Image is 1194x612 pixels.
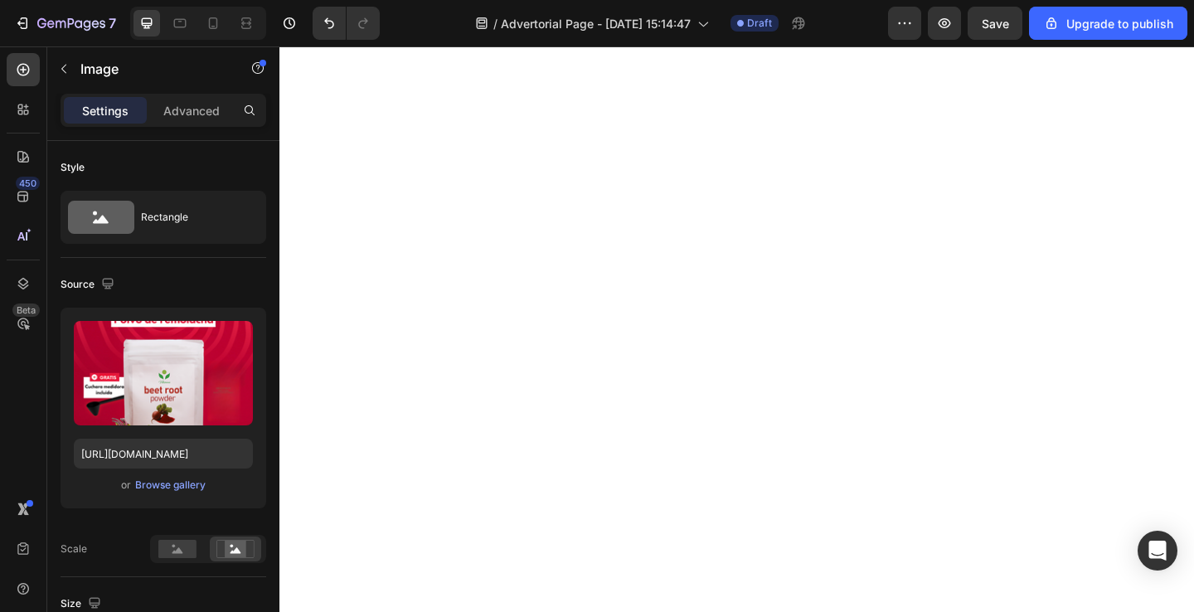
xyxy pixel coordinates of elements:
div: Upgrade to publish [1043,15,1173,32]
div: 450 [16,177,40,190]
button: Save [968,7,1022,40]
div: Rectangle [141,198,242,236]
div: Beta [12,304,40,317]
p: Settings [82,102,129,119]
span: or [121,475,131,495]
span: Draft [747,16,772,31]
button: Browse gallery [134,477,206,493]
div: Source [61,274,118,296]
div: Browse gallery [135,478,206,493]
p: 7 [109,13,116,33]
div: Open Intercom Messenger [1138,531,1177,571]
span: Advertorial Page - [DATE] 15:14:47 [501,15,691,32]
div: Undo/Redo [313,7,380,40]
p: Image [80,59,221,79]
input: https://example.com/image.jpg [74,439,253,469]
span: Save [982,17,1009,31]
img: preview-image [74,321,253,425]
div: Style [61,160,85,175]
button: 7 [7,7,124,40]
p: Advanced [163,102,220,119]
button: Upgrade to publish [1029,7,1187,40]
iframe: Design area [279,46,1194,612]
span: / [493,15,498,32]
div: Scale [61,542,87,556]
